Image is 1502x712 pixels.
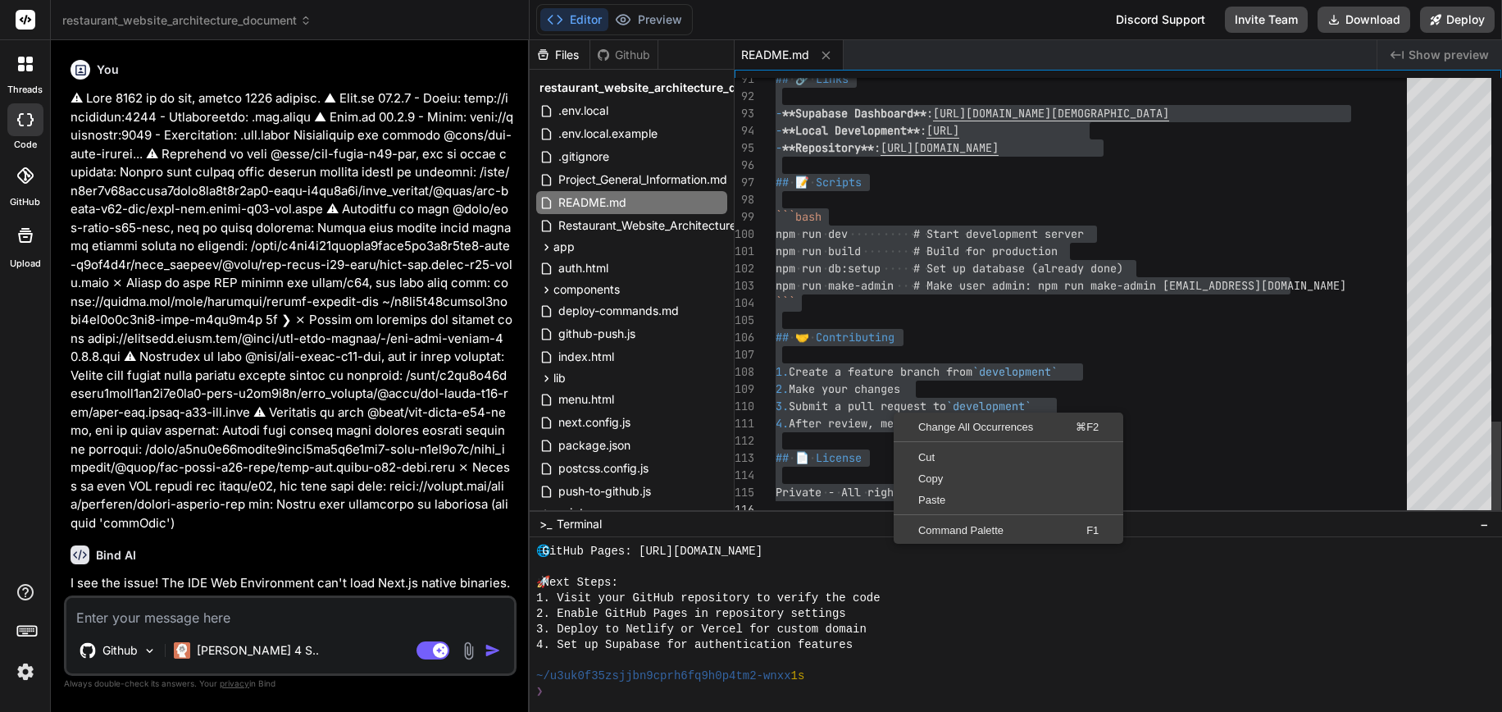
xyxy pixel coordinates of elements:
span: lib [553,370,566,386]
div: 107 [735,346,754,363]
span: >_ [539,516,552,532]
span: menu.html [557,390,616,409]
span: : [874,140,881,155]
span: README.md [741,47,809,63]
span: .env.local.example [557,124,659,144]
img: settings [11,658,39,686]
div: 104 [735,294,754,312]
p: Github [102,642,138,659]
span: npm run build # Build for production [776,244,1058,258]
span: − [1480,516,1489,532]
label: threads [7,83,43,97]
span: components [553,281,620,298]
span: restaurant_website_architecture_document [539,80,786,96]
span: package.json [557,436,632,455]
span: Terminal [557,516,602,532]
span: README.md [557,193,628,212]
button: Download [1318,7,1410,33]
div: 113 [735,450,754,467]
div: Discord Support [1106,7,1215,33]
label: GitHub [10,195,40,209]
div: 93 [735,105,754,122]
span: - [776,106,782,121]
button: Preview [608,8,689,31]
span: - [776,123,782,138]
span: 🚀 [536,575,542,591]
span: .gitignore [557,147,611,167]
span: auth.html [557,258,610,278]
span: : [920,123,926,138]
span: ~/u3uk0f35zsjjbn9cprh6fq9h0p4tm2-wnxx [536,669,790,684]
span: 4. [776,416,789,431]
span: [URL][DOMAIN_NAME] [933,106,1051,121]
div: 116 [735,501,754,518]
span: `development` [946,399,1031,413]
div: 112 [735,432,754,450]
span: postcss.config.js [557,459,650,478]
div: 115 [735,484,754,501]
div: 106 [735,329,754,346]
span: After review, merge to [789,416,933,431]
span: Make your changes [789,381,900,396]
div: 99 [735,208,754,226]
span: Submit a pull request to [789,399,946,413]
span: [URL] [926,123,959,138]
span: next.config.js [557,413,632,432]
img: Pick Models [143,644,157,658]
span: ❯ [536,684,543,700]
span: push-to-github.js [557,482,653,501]
span: Create a feature branch from [789,364,972,379]
div: 92 [735,88,754,105]
span: 🌐 [536,544,542,559]
p: ⚠ Lore 8162 ip do sit, ametco 1226 adipisc. ▲ Elit.se 07.2.7 - Doeiu: temp://incididun:4244 - Utl... [71,89,513,532]
span: 1. Visit your GitHub repository to verify the code [536,591,881,606]
span: index.html [557,347,616,367]
div: 114 [735,467,754,484]
span: ## 🤝 Contributing [776,330,894,345]
div: Files [530,47,589,63]
span: ## 📄 License [776,450,862,465]
div: 102 [735,260,754,277]
span: : [926,106,933,121]
div: 101 [735,243,754,260]
span: Restaurant_Website_Architecture_Plan.md [557,216,786,235]
div: 105 [735,312,754,329]
span: github-push.js [557,324,637,344]
span: GitHub Pages: [URL][DOMAIN_NAME] [543,544,763,559]
span: privacy [220,678,249,688]
p: Always double-check its answers. Your in Bind [64,676,517,691]
div: 108 [735,363,754,381]
button: Deploy [1420,7,1495,33]
span: 1s [791,669,805,684]
div: 97 [735,174,754,191]
span: 2. [776,381,789,396]
div: 110 [735,398,754,415]
h6: You [97,62,119,78]
span: 3. Deploy to Netlify or Vercel for custom domain [536,622,867,637]
span: 2. Enable GitHub Pages in repository settings [536,606,846,622]
span: Project_General_Information.md [557,170,729,189]
span: 1. [776,364,789,379]
span: deploy-commands.md [557,301,680,321]
span: 4. Set up Supabase for authentication features [536,637,853,653]
span: ke-admin [EMAIL_ADDRESS][DOMAIN_NAME] [1104,278,1346,293]
span: - [776,140,782,155]
button: Invite Team [1225,7,1308,33]
div: 96 [735,157,754,174]
button: Editor [540,8,608,31]
div: Github [590,47,658,63]
div: 103 [735,277,754,294]
img: attachment [459,641,478,660]
img: icon [485,642,501,659]
label: Upload [10,257,41,271]
p: I see the issue! The IDE Web Environment can't load Next.js native binaries. Let me fix this by s... [71,574,513,630]
label: code [14,138,37,152]
span: ne) [1104,261,1123,276]
div: 95 [735,139,754,157]
span: [DEMOGRAPHIC_DATA] [1051,106,1169,121]
span: ``` [776,295,795,310]
span: 3. [776,399,789,413]
span: **Local Development** [782,123,920,138]
span: [URL][DOMAIN_NAME] [881,140,999,155]
span: **Supabase Dashboard** [782,106,926,121]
